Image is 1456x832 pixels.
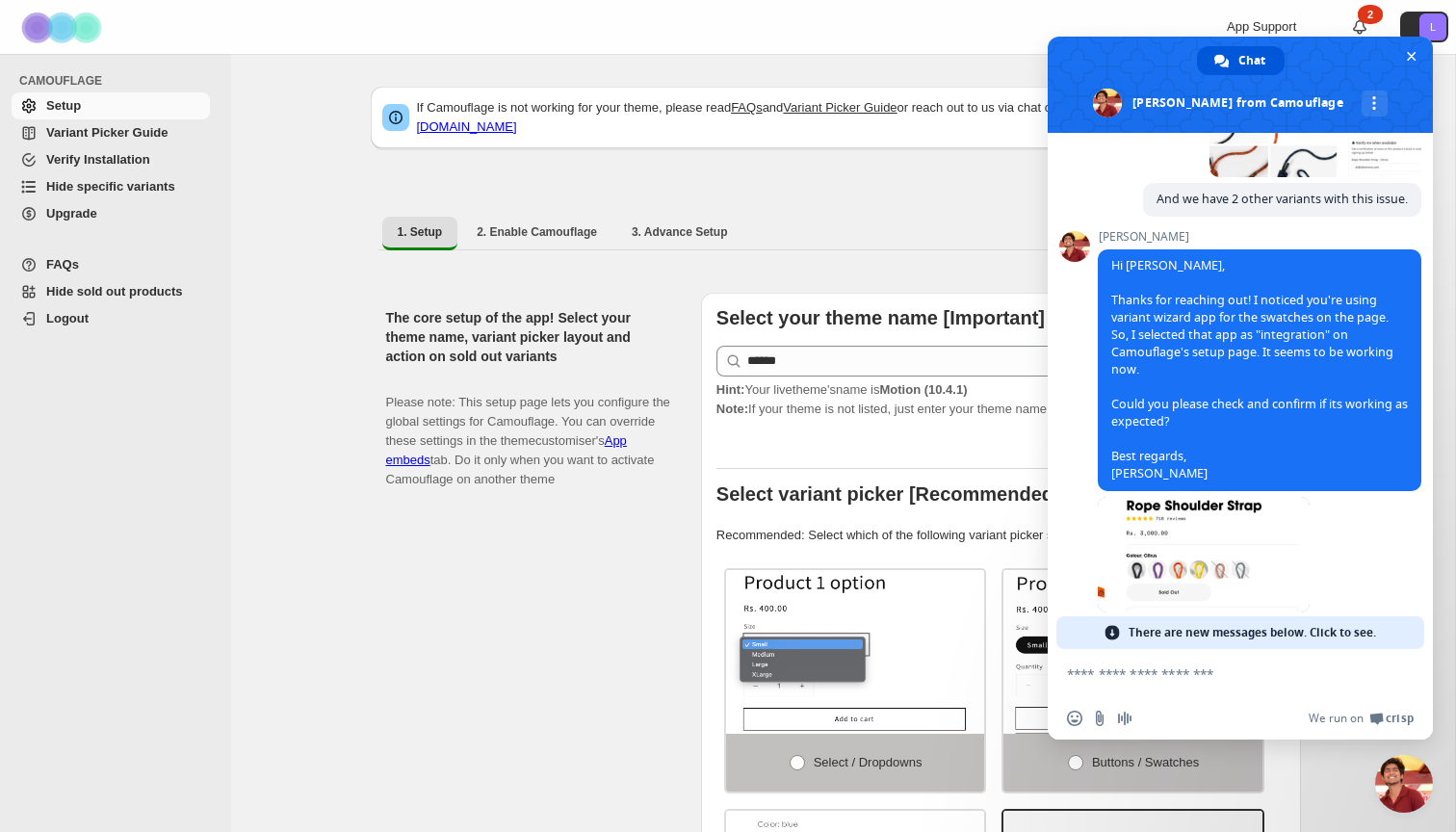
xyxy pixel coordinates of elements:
[1111,257,1408,481] span: Hi [PERSON_NAME], Thanks for reaching out! I noticed you're using variant wizard app for the swat...
[1117,711,1132,726] span: Audio message
[46,284,183,299] span: Hide sold out products
[1098,230,1421,244] span: [PERSON_NAME]
[1003,570,1262,734] img: Buttons / Swatches
[783,100,897,115] a: Variant Picker Guide
[386,308,670,366] h2: The core setup of the app! Select your theme name, variant picker layout and action on sold out v...
[716,382,968,397] span: Your live theme's name is
[1386,711,1414,726] span: Crisp
[1067,711,1082,726] span: Insert an emoji
[1400,12,1448,42] button: Avatar with initials L
[1157,191,1408,207] span: And we have 2 other variants with this issue.
[12,251,210,278] a: FAQs
[731,100,763,115] a: FAQs
[1238,46,1265,75] span: Chat
[398,224,443,240] span: 1. Setup
[814,755,923,769] span: Select / Dropdowns
[12,200,210,227] a: Upgrade
[716,483,1060,505] b: Select variant picker [Recommended]
[12,305,210,332] a: Logout
[1129,616,1376,649] span: There are new messages below. Click to see.
[1197,46,1285,75] div: Chat
[46,311,89,325] span: Logout
[46,206,97,221] span: Upgrade
[1067,665,1371,683] textarea: Compose your message...
[46,125,168,140] span: Variant Picker Guide
[1092,711,1107,726] span: Send a file
[1092,755,1199,769] span: Buttons / Swatches
[716,382,745,397] strong: Hint:
[12,92,210,119] a: Setup
[1358,5,1383,24] div: 2
[716,380,1286,419] p: If your theme is not listed, just enter your theme name. Check to find your theme name.
[477,224,597,240] span: 2. Enable Camouflage
[1430,21,1436,33] text: L
[12,278,210,305] a: Hide sold out products
[15,1,112,54] img: Camouflage
[1362,91,1388,117] div: More channels
[1309,711,1364,726] span: We run on
[716,526,1286,545] p: Recommended: Select which of the following variant picker styles match your theme.
[12,119,210,146] a: Variant Picker Guide
[1309,711,1414,726] a: We run onCrisp
[1419,13,1446,40] span: Avatar with initials L
[632,224,728,240] span: 3. Advance Setup
[12,173,210,200] a: Hide specific variants
[386,374,670,489] p: Please note: This setup page lets you configure the global settings for Camouflage. You can overr...
[716,402,748,416] strong: Note:
[12,146,210,173] a: Verify Installation
[716,307,1045,328] b: Select your theme name [Important]
[46,98,81,113] span: Setup
[46,179,175,194] span: Hide specific variants
[417,98,1289,137] p: If Camouflage is not working for your theme, please read and or reach out to us via chat or email:
[726,570,985,734] img: Select / Dropdowns
[879,382,967,397] strong: Motion (10.4.1)
[1401,46,1421,66] span: Close chat
[46,257,79,272] span: FAQs
[1227,19,1296,34] span: App Support
[1350,17,1369,37] a: 2
[19,73,218,89] span: CAMOUFLAGE
[1375,755,1433,813] div: Close chat
[46,152,150,167] span: Verify Installation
